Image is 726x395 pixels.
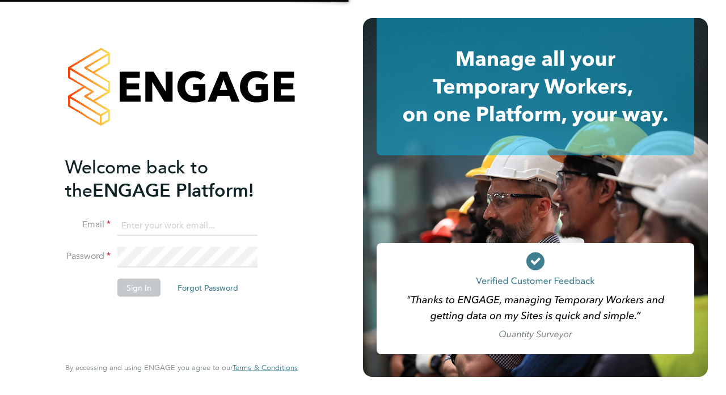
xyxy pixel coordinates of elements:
span: By accessing and using ENGAGE you agree to our [65,363,298,372]
label: Password [65,250,111,262]
input: Enter your work email... [117,215,258,236]
a: Terms & Conditions [233,363,298,372]
h2: ENGAGE Platform! [65,155,286,202]
label: Email [65,219,111,231]
button: Forgot Password [168,279,247,297]
span: Welcome back to the [65,156,208,201]
button: Sign In [117,279,161,297]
